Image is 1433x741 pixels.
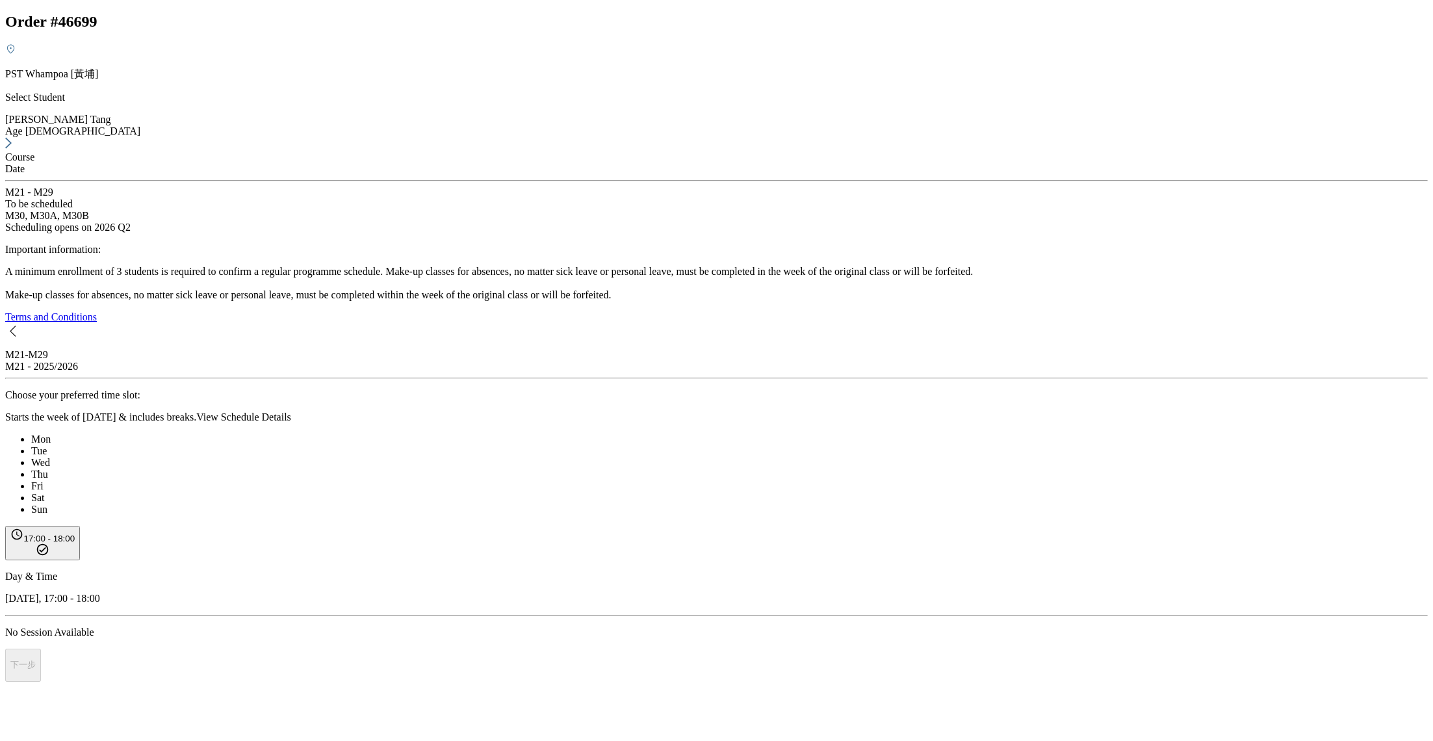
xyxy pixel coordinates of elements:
[5,151,1428,163] div: Course
[5,244,1428,255] p: Important information:
[5,114,1428,125] div: [PERSON_NAME] Tang
[5,163,1428,175] div: Date
[5,627,1428,638] p: No Session Available
[31,480,44,491] span: Fri
[31,469,48,480] span: Thu
[31,504,47,515] span: Sun
[5,13,1428,31] h2: Order # 46699
[5,222,1428,233] div: Scheduling opens on 2026 Q2
[5,187,1428,198] div: M21 - M29
[31,445,47,456] span: Tue
[5,125,1428,137] div: Age [DEMOGRAPHIC_DATA]
[31,492,44,503] span: Sat
[10,659,36,671] p: 下一步
[5,68,1428,81] p: PST Whampoa [黃埔]
[5,198,1428,210] div: To be scheduled
[5,389,1428,401] p: Choose your preferred time slot:
[5,593,1428,604] p: [DATE], 17:00 - 18:00
[24,533,75,543] span: 17:00 - 18:00
[196,411,291,422] span: View Schedule Details
[31,457,50,468] span: Wed
[31,434,51,445] span: Mon
[5,649,41,682] button: 下一步
[5,92,1428,103] p: Select Student
[5,210,1428,222] div: M30, M30A, M30B
[5,266,1428,301] p: A minimum enrollment of 3 students is required to confirm a regular programme schedule. Make-up c...
[5,311,97,322] a: Terms and Conditions
[5,571,1428,582] p: Day & Time
[5,361,1428,372] div: M21 - 2025/2026
[5,411,1428,423] p: Starts the week of [DATE] & includes breaks.
[5,526,80,560] button: 17:00 - 18:00
[5,349,1428,361] div: M21 - M29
